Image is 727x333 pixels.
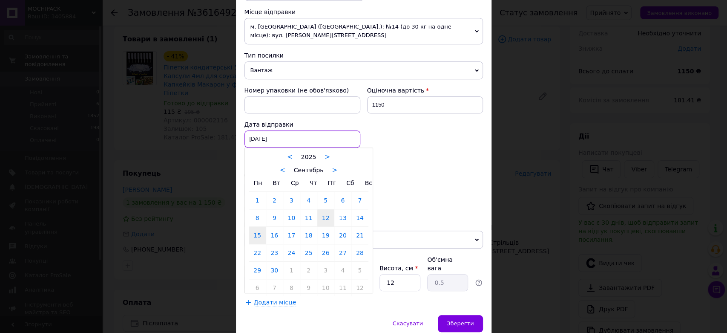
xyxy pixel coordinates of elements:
a: 13 [334,209,351,226]
a: 9 [300,279,317,296]
a: 8 [249,209,266,226]
a: 8 [283,279,300,296]
span: Сентябрь [294,167,324,174]
a: 2 [300,262,317,279]
a: 4 [334,262,351,279]
a: 1 [283,262,300,279]
a: 15 [249,227,266,244]
a: 2 [266,192,283,209]
a: 12 [351,279,368,296]
a: > [332,166,337,174]
span: 2025 [301,153,316,160]
a: 16 [266,227,283,244]
a: 29 [249,262,266,279]
a: 7 [266,279,283,296]
a: 9 [266,209,283,226]
a: 18 [300,227,317,244]
a: 3 [283,192,300,209]
a: 30 [266,262,283,279]
a: > [325,153,330,161]
a: 10 [317,279,334,296]
a: 10 [283,209,300,226]
a: 25 [300,244,317,261]
a: 11 [334,279,351,296]
a: 19 [317,227,334,244]
a: 5 [351,262,368,279]
a: < [280,166,285,174]
a: 17 [283,227,300,244]
span: Ср [291,180,299,186]
a: 21 [351,227,368,244]
a: 7 [351,192,368,209]
a: 5 [317,192,334,209]
a: 4 [300,192,317,209]
a: 27 [334,244,351,261]
span: Пн [254,180,262,186]
a: 28 [351,244,368,261]
span: Вт [273,180,280,186]
a: 14 [351,209,368,226]
a: 6 [249,279,266,296]
a: 22 [249,244,266,261]
a: < [287,153,293,161]
span: Пт [328,180,336,186]
span: Зберегти [447,320,474,327]
span: Додати місце [254,299,296,306]
a: 1 [249,192,266,209]
a: 20 [334,227,351,244]
a: 26 [317,244,334,261]
a: 12 [317,209,334,226]
span: Сб [346,180,354,186]
a: 23 [266,244,283,261]
span: Скасувати [393,320,423,327]
span: Вс [365,180,372,186]
a: 3 [317,262,334,279]
a: 11 [300,209,317,226]
a: 24 [283,244,300,261]
a: 6 [334,192,351,209]
span: Чт [310,180,317,186]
